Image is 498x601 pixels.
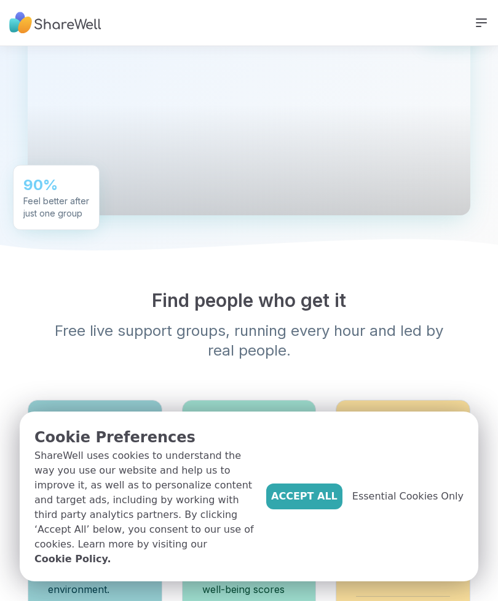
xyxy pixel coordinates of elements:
[23,175,89,195] div: 90%
[28,289,470,311] h2: Find people who get it
[34,426,256,448] p: Cookie Preferences
[34,552,111,567] a: Cookie Policy.
[271,489,338,504] span: Accept All
[9,6,101,40] img: ShareWell Nav Logo
[34,448,256,567] p: ShareWell uses cookies to understand the way you use our website and help us to improve it, as we...
[23,195,89,220] div: Feel better after just one group
[352,489,464,504] span: Essential Cookies Only
[28,321,470,360] p: Free live support groups, running every hour and led by real people.
[266,484,342,509] button: Accept All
